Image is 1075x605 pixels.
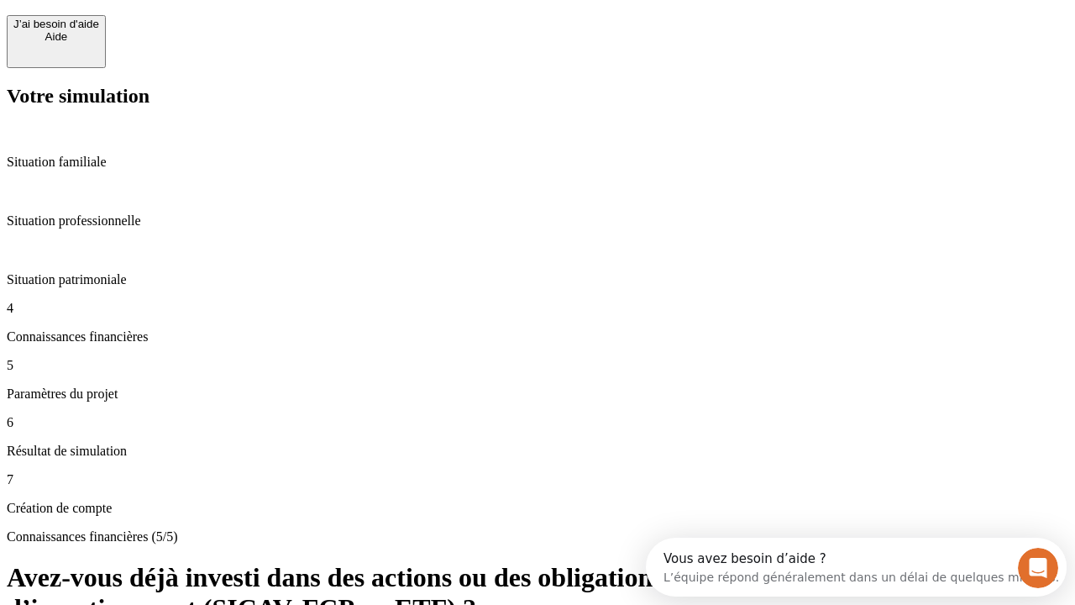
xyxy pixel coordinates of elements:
[7,387,1068,402] p: Paramètres du projet
[7,7,463,53] div: Ouvrir le Messenger Intercom
[7,529,1068,544] p: Connaissances financières (5/5)
[7,272,1068,287] p: Situation patrimoniale
[7,213,1068,229] p: Situation professionnelle
[7,472,1068,487] p: 7
[7,501,1068,516] p: Création de compte
[7,444,1068,459] p: Résultat de simulation
[7,415,1068,430] p: 6
[7,85,1068,108] h2: Votre simulation
[18,28,413,45] div: L’équipe répond généralement dans un délai de quelques minutes.
[7,301,1068,316] p: 4
[13,30,99,43] div: Aide
[7,155,1068,170] p: Situation familiale
[13,18,99,30] div: J’ai besoin d'aide
[7,329,1068,345] p: Connaissances financières
[1018,548,1058,588] iframe: Intercom live chat
[646,538,1067,597] iframe: Intercom live chat discovery launcher
[7,358,1068,373] p: 5
[7,15,106,68] button: J’ai besoin d'aideAide
[18,14,413,28] div: Vous avez besoin d’aide ?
